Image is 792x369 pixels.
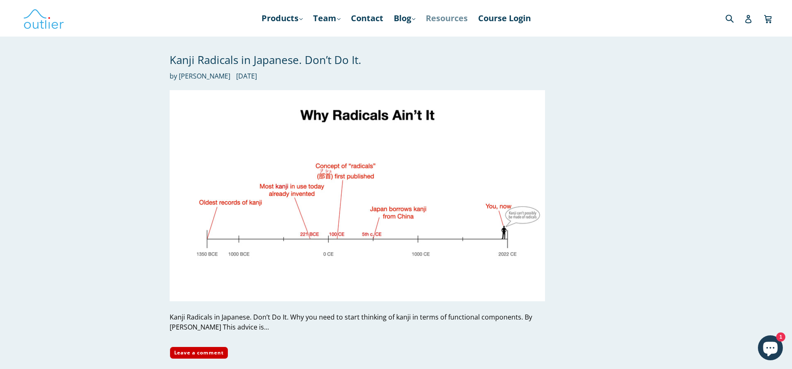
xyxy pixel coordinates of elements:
[390,11,419,26] a: Blog
[236,71,257,81] time: [DATE]
[257,11,307,26] a: Products
[347,11,387,26] a: Contact
[309,11,345,26] a: Team
[170,71,230,81] span: by [PERSON_NAME]
[170,52,361,67] a: Kanji Radicals in Japanese. Don’t Do It.
[474,11,535,26] a: Course Login
[170,312,545,332] div: Kanji Radicals in Japanese. Don’t Do It. Why you need to start thinking of kanji in terms of func...
[723,10,746,27] input: Search
[170,90,545,301] img: Kanji Radicals in Japanese. Don’t Do It.
[422,11,472,26] a: Resources
[23,6,64,30] img: Outlier Linguistics
[170,347,228,359] a: Leave a comment
[755,335,785,362] inbox-online-store-chat: Shopify online store chat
